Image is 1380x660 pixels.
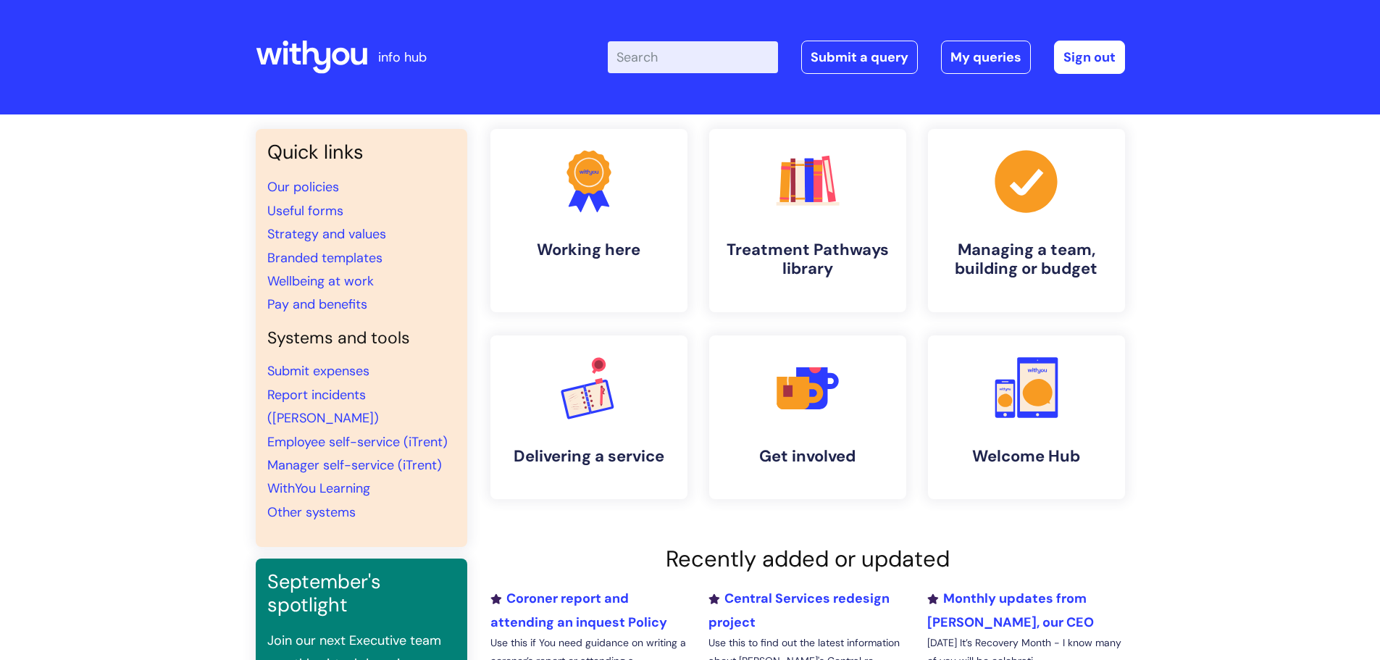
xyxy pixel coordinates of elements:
[709,335,906,499] a: Get involved
[1054,41,1125,74] a: Sign out
[267,456,442,474] a: Manager self-service (iTrent)
[267,386,379,427] a: Report incidents ([PERSON_NAME])
[267,141,456,164] h3: Quick links
[267,249,382,267] a: Branded templates
[267,296,367,313] a: Pay and benefits
[490,590,667,630] a: Coroner report and attending an inquest Policy
[941,41,1031,74] a: My queries
[267,433,448,451] a: Employee self-service (iTrent)
[709,129,906,312] a: Treatment Pathways library
[267,570,456,617] h3: September's spotlight
[267,328,456,348] h4: Systems and tools
[927,590,1094,630] a: Monthly updates from [PERSON_NAME], our CEO
[267,504,356,521] a: Other systems
[502,447,676,466] h4: Delivering a service
[490,335,687,499] a: Delivering a service
[928,335,1125,499] a: Welcome Hub
[608,41,778,73] input: Search
[708,590,890,630] a: Central Services redesign project
[502,241,676,259] h4: Working here
[267,202,343,220] a: Useful forms
[940,447,1113,466] h4: Welcome Hub
[928,129,1125,312] a: Managing a team, building or budget
[267,480,370,497] a: WithYou Learning
[267,272,374,290] a: Wellbeing at work
[378,46,427,69] p: info hub
[490,546,1125,572] h2: Recently added or updated
[490,129,687,312] a: Working here
[721,241,895,279] h4: Treatment Pathways library
[267,225,386,243] a: Strategy and values
[608,41,1125,74] div: | -
[721,447,895,466] h4: Get involved
[801,41,918,74] a: Submit a query
[940,241,1113,279] h4: Managing a team, building or budget
[267,178,339,196] a: Our policies
[267,362,369,380] a: Submit expenses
